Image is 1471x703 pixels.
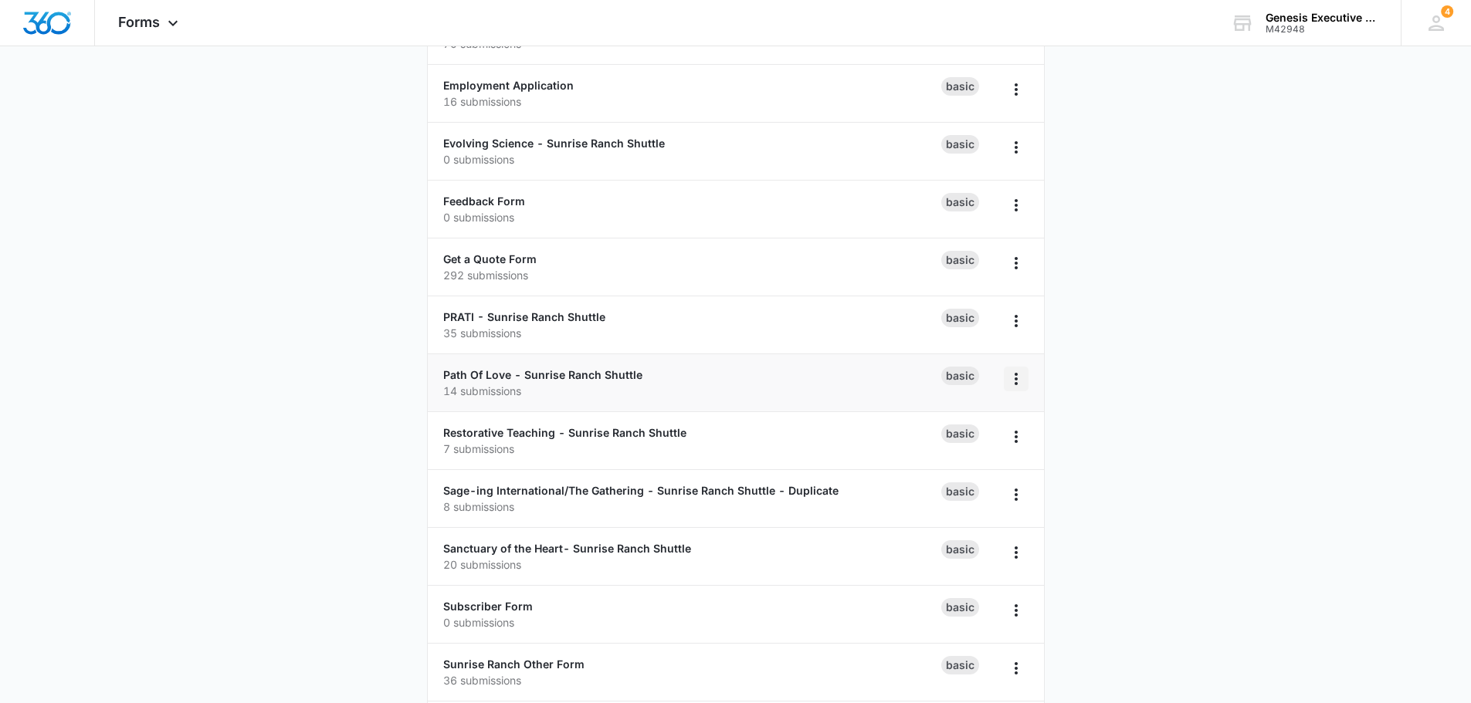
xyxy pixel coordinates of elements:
[1266,24,1378,35] div: account id
[443,209,941,225] p: 0 submissions
[443,556,941,573] p: 20 submissions
[443,325,941,341] p: 35 submissions
[443,542,691,555] a: Sanctuary of the Heart- Sunrise Ranch Shuttle
[443,93,941,110] p: 16 submissions
[443,79,574,92] a: Employment Application
[1004,424,1029,449] button: Overflow Menu
[941,540,979,559] div: Basic
[118,14,160,30] span: Forms
[941,135,979,154] div: Basic
[1004,135,1029,160] button: Overflow Menu
[941,251,979,269] div: Basic
[1004,251,1029,275] button: Overflow Menu
[443,657,585,671] a: Sunrise Ranch Other Form
[941,193,979,211] div: Basic
[1004,656,1029,681] button: Overflow Menu
[941,424,979,443] div: Basic
[443,600,533,613] a: Subscriber Form
[443,368,642,381] a: Path Of Love - Sunrise Ranch Shuttle
[1441,5,1453,18] span: 4
[941,598,979,617] div: Basic
[1004,77,1029,102] button: Overflow Menu
[443,484,839,497] a: Sage-ing International/The Gathering - Sunrise Ranch Shuttle - Duplicate
[443,151,941,167] p: 0 submissions
[443,441,941,457] p: 7 submissions
[1441,5,1453,18] div: notifications count
[443,310,605,323] a: PRATI - Sunrise Ranch Shuttle
[941,77,979,96] div: Basic
[941,656,979,674] div: Basic
[1004,482,1029,507] button: Overflow Menu
[443,426,686,439] a: Restorative Teaching - Sunrise Ranch Shuttle
[941,367,979,385] div: Basic
[443,267,941,283] p: 292 submissions
[443,672,941,688] p: 36 submissions
[1004,540,1029,565] button: Overflow Menu
[443,252,537,265] a: Get a Quote Form
[1004,309,1029,333] button: Overflow Menu
[443,614,941,630] p: 0 submissions
[443,194,525,208] a: Feedback Form
[941,482,979,501] div: Basic
[443,499,941,515] p: 8 submissions
[941,309,979,327] div: Basic
[1004,598,1029,623] button: Overflow Menu
[1004,367,1029,391] button: Overflow Menu
[1004,193,1029,218] button: Overflow Menu
[1266,12,1378,24] div: account name
[443,383,941,399] p: 14 submissions
[443,137,665,150] a: Evolving Science - Sunrise Ranch Shuttle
